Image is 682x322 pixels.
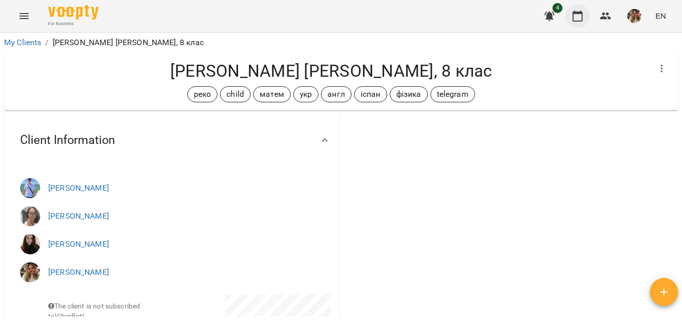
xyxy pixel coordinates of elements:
[354,86,387,102] div: іспан
[48,302,140,320] span: The client is not subscribed to ViberBot!
[220,86,251,102] div: child
[655,11,666,21] span: EN
[260,88,284,100] p: матем
[48,239,109,249] a: [PERSON_NAME]
[20,206,40,226] img: Дробот Тетяна Олександрівна
[48,21,98,27] span: For Business
[20,132,115,148] span: Client Information
[187,86,218,102] div: реко
[293,86,318,102] div: укр
[4,114,339,166] div: Client Information
[437,88,469,100] p: telegram
[396,88,421,100] p: фізика
[48,183,109,193] a: [PERSON_NAME]
[4,37,678,49] nav: breadcrumb
[327,88,345,100] p: англ
[12,61,650,81] h4: [PERSON_NAME] [PERSON_NAME], 8 клас
[53,37,204,49] p: [PERSON_NAME] [PERSON_NAME], 8 клас
[321,86,352,102] div: англ
[4,38,41,47] a: My Clients
[361,88,381,100] p: іспан
[48,211,109,221] a: [PERSON_NAME]
[48,5,98,20] img: Voopty Logo
[430,86,475,102] div: telegram
[48,267,109,277] a: [PERSON_NAME]
[226,88,244,100] p: child
[300,88,312,100] p: укр
[552,3,562,13] span: 4
[194,88,211,100] p: реко
[390,86,428,102] div: фізика
[20,178,40,198] img: Войтенко Максим Вадимович
[45,37,48,49] li: /
[253,86,291,102] div: матем
[651,7,670,25] button: EN
[12,4,36,28] button: Menu
[627,9,641,23] img: e4a1c2e730dae90c1a8125829fed2402.jpg
[20,234,40,254] img: Левчук Христина Ігорівна
[20,262,40,282] img: Назаренко Катерина Андріївна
